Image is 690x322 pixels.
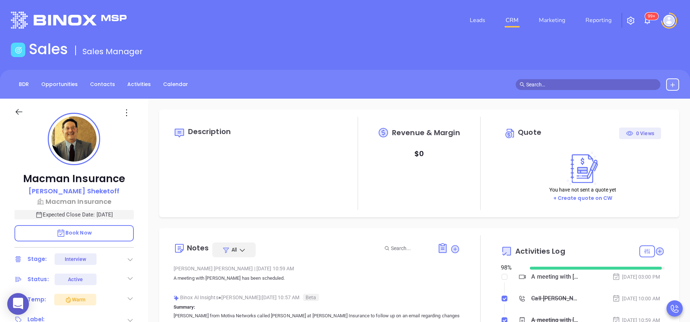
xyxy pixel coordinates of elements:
div: Interview [65,253,86,265]
p: [PERSON_NAME] Sheketoff [29,186,119,196]
div: 0 Views [626,128,654,139]
span: ● [218,295,222,300]
img: iconSetting [626,16,635,25]
a: BDR [14,78,33,90]
a: Contacts [86,78,119,90]
span: Beta [303,294,319,301]
a: Opportunities [37,78,82,90]
span: Description [188,126,231,137]
a: Reporting [583,13,614,27]
p: You have not sent a quote yet [549,186,617,194]
div: A meeting with [PERSON_NAME] has been scheduled - [PERSON_NAME] [531,271,579,282]
span: Activities Log [515,248,565,255]
span: Revenue & Margin [392,129,460,136]
a: CRM [503,13,521,27]
div: Notes [187,244,209,252]
a: Marketing [536,13,568,27]
span: Book Now [56,229,92,236]
a: Activities [123,78,155,90]
img: iconNotification [643,16,652,25]
div: 98 % [501,263,521,272]
a: Macman Insurance [14,197,134,206]
img: user [663,15,675,26]
div: Warm [65,295,85,304]
b: Summary: [174,304,196,310]
img: profile-user [51,116,97,162]
span: search [520,82,525,87]
p: Expected Close Date: [DATE] [14,210,134,219]
div: Temp: [27,294,46,305]
a: Leads [467,13,488,27]
img: svg%3e [174,295,179,301]
button: + Create quote on CW [551,194,615,202]
span: | [254,266,255,271]
div: [PERSON_NAME] [PERSON_NAME] [DATE] 10:59 AM [174,263,460,274]
a: [PERSON_NAME] Sheketoff [29,186,119,197]
img: Circle dollar [504,128,516,139]
p: A meeting with [PERSON_NAME] has been scheduled. [174,274,460,283]
sup: 100 [645,13,658,20]
span: Sales Manager [82,46,143,57]
input: Search... [391,244,429,252]
div: [DATE] 10:00 AM [612,295,660,302]
a: + Create quote on CW [553,194,613,202]
input: Search… [526,81,656,89]
div: [DATE] 03:00 PM [612,273,660,281]
div: Status: [27,274,49,285]
a: Calendar [159,78,192,90]
div: Binox AI Insights [PERSON_NAME] | [DATE] 10:57 AM [174,292,460,303]
div: Active [68,274,83,285]
p: $ 0 [414,147,424,160]
div: Stage: [27,254,47,265]
span: All [231,246,237,253]
img: Create on CWSell [563,151,602,186]
div: Call [PERSON_NAME] to follow up [531,293,579,304]
h1: Sales [29,40,68,58]
img: logo [11,12,127,29]
span: Quote [518,127,541,137]
p: Macman Insurance [14,172,134,185]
